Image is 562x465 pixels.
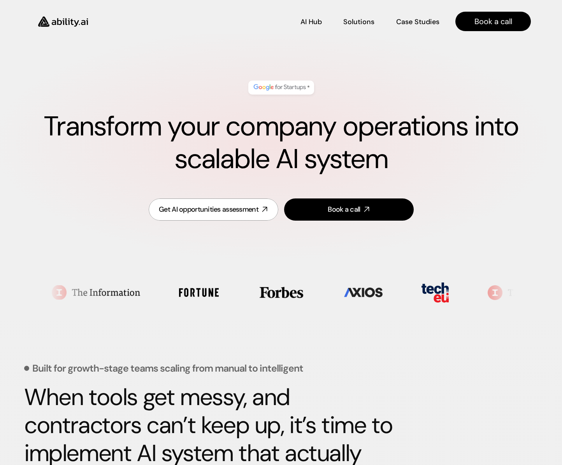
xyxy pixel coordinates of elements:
[343,15,374,28] a: Solutions
[328,205,360,214] div: Book a call
[396,17,439,27] p: Case Studies
[455,12,531,31] a: Book a call
[300,15,322,28] a: AI Hub
[31,110,531,175] h1: Transform your company operations into scalable AI system
[284,198,414,221] a: Book a call
[32,363,303,373] p: Built for growth-stage teams scaling from manual to intelligent
[343,17,374,27] p: Solutions
[99,12,531,31] nav: Main navigation
[149,198,278,221] a: Get AI opportunities assessment
[300,17,322,27] p: AI Hub
[159,205,258,214] div: Get AI opportunities assessment
[474,16,512,27] p: Book a call
[396,15,440,28] a: Case Studies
